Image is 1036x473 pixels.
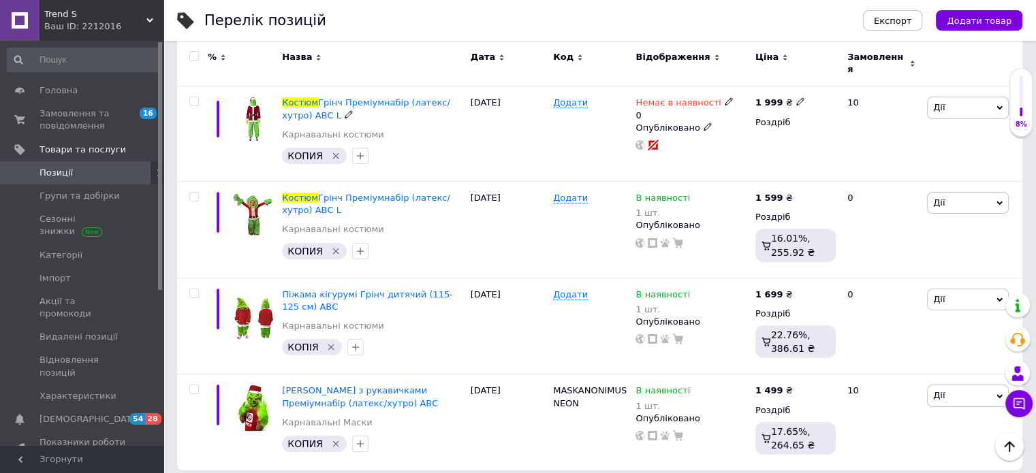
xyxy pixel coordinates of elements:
[553,385,627,408] span: MASKANONIMUSNEON
[40,390,116,402] span: Характеристики
[282,417,372,429] a: Карнавальні Маски
[635,122,748,134] div: Опубліковано
[40,108,126,132] span: Замовлення та повідомлення
[755,51,779,63] span: Ціна
[553,51,574,63] span: Код
[933,390,945,400] span: Дії
[635,219,748,231] div: Опубліковано
[282,97,318,108] span: Костюм
[755,192,793,204] div: ₴
[204,14,326,28] div: Перелік позицій
[40,436,126,461] span: Показники роботи компанії
[1010,120,1032,129] div: 8%
[40,190,120,202] span: Групи та добірки
[771,426,815,451] span: 17.65%, 264.65 ₴
[933,197,945,208] span: Дії
[471,51,496,63] span: Дата
[553,193,588,203] span: Додати
[933,294,945,304] span: Дії
[326,342,336,353] svg: Видалити мітку
[467,181,550,278] div: [DATE]
[635,304,690,314] div: 1 шт.
[771,329,815,354] span: 22.76%, 386.61 ₴
[40,295,126,320] span: Акції та промокоди
[847,51,906,76] span: Замовлення
[40,331,118,343] span: Видалені позиції
[839,374,924,470] div: 10
[40,354,126,378] span: Відновлення позицій
[755,385,793,397] div: ₴
[635,289,690,304] span: В наявності
[1005,390,1033,417] button: Чат з покупцем
[755,308,836,320] div: Роздріб
[287,342,318,353] span: КОПІЯ
[755,97,805,109] div: ₴
[635,412,748,425] div: Опубліковано
[44,8,146,20] span: Trend S
[40,272,71,284] span: Імпорт
[287,246,323,257] span: КОПИЯ
[755,404,836,417] div: Роздріб
[145,413,161,425] span: 28
[282,193,318,203] span: Костюм
[232,385,275,431] img: Маска Гринч с перчатками Премиум набор (латекс/мех) АВС
[755,116,836,129] div: Роздріб
[936,10,1022,31] button: Додати товар
[40,249,82,261] span: Категорії
[839,278,924,374] div: 0
[44,20,163,33] div: Ваш ID: 2212016
[771,233,815,257] span: 16.01%, 255.92 ₴
[635,193,690,207] span: В наявності
[635,51,710,63] span: Відображення
[40,413,140,425] span: [DEMOGRAPHIC_DATA]
[287,150,323,161] span: КОПИЯ
[282,193,450,215] a: КостюмГрінч Преміумнабір (латекс/хутро) АВС L
[467,374,550,470] div: [DATE]
[40,144,126,156] span: Товари та послуги
[863,10,923,31] button: Експорт
[282,129,383,141] a: Карнавальні костюми
[330,438,341,449] svg: Видалити мітку
[839,181,924,278] div: 0
[635,208,690,218] div: 1 шт.
[635,316,748,328] div: Опубліковано
[755,289,783,299] b: 1 699
[40,167,73,179] span: Позиції
[282,193,450,215] span: Грінч Преміумнабір (латекс/хутро) АВС L
[755,289,793,301] div: ₴
[232,289,275,346] img: Пижама кигуруми Гринч детский (115-125 см) АВС
[947,16,1011,26] span: Додати товар
[282,289,453,312] a: Піжама кігурумі Грінч дитячий (115-125 см) АВС
[7,48,161,72] input: Пошук
[995,432,1024,461] button: Наверх
[933,102,945,112] span: Дії
[232,97,275,142] img: Костюм Гринч Премиум набор (латекс/мех) АВС L
[282,320,383,332] a: Карнавальні костюми
[208,51,217,63] span: %
[40,213,126,238] span: Сезонні знижки
[40,84,78,97] span: Головна
[467,86,550,182] div: [DATE]
[282,385,438,408] a: [PERSON_NAME] з рукавичками Преміумнабір (латекс/хутро) АВС
[755,211,836,223] div: Роздріб
[330,246,341,257] svg: Видалити мітку
[755,385,783,395] b: 1 499
[635,97,721,112] span: Немає в наявності
[553,289,588,300] span: Додати
[467,278,550,374] div: [DATE]
[635,401,690,411] div: 1 шт.
[282,97,450,120] span: Грінч Преміумнабір (латекс/хутро) АВС L
[140,108,157,119] span: 16
[874,16,912,26] span: Експорт
[282,97,450,120] a: КостюмГрінч Преміумнабір (латекс/хутро) АВС L
[839,86,924,182] div: 10
[755,97,783,108] b: 1 999
[287,438,323,449] span: КОПИЯ
[330,150,341,161] svg: Видалити мітку
[129,413,145,425] span: 54
[635,385,690,399] span: В наявності
[755,193,783,203] b: 1 599
[232,192,275,235] img: Костюм Гринч детский (120-130 см) АВС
